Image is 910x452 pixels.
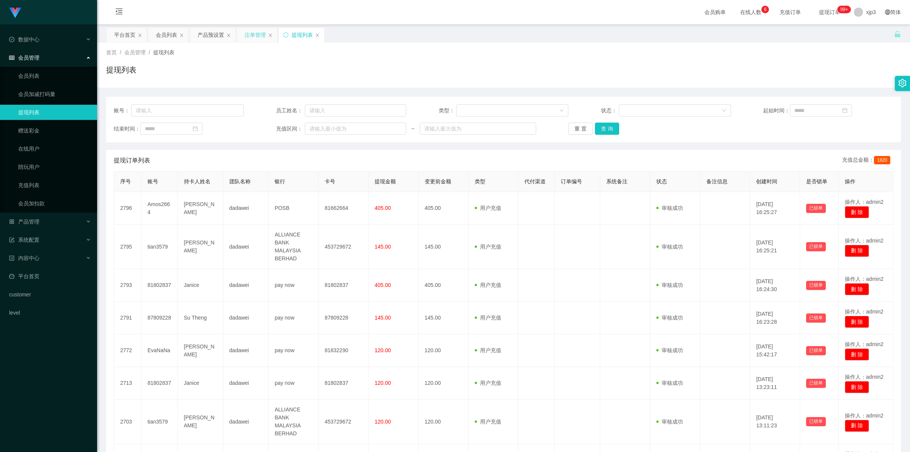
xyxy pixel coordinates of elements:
[806,417,826,426] button: 已锁单
[114,192,141,225] td: 2796
[656,178,667,184] span: 状态
[276,107,305,115] span: 员工姓名：
[223,400,269,444] td: dadawei
[656,282,683,288] span: 审核成功
[761,6,769,13] sup: 6
[406,125,420,133] span: ~
[318,367,369,400] td: 81802837
[885,9,890,15] i: 图标: global
[806,281,826,290] button: 已锁单
[315,33,320,38] i: 图标: close
[806,379,826,388] button: 已锁单
[325,178,335,184] span: 卡号
[475,419,501,425] span: 用户充值
[375,282,391,288] span: 405.00
[318,269,369,302] td: 81802837
[736,9,765,15] span: 在线人数
[722,108,726,113] i: 图标: down
[842,156,893,165] div: 充值总金额：
[845,276,883,282] span: 操作人：admin2
[106,64,136,76] h1: 提现列表
[419,192,469,225] td: 405.00
[114,28,135,42] div: 平台首页
[750,192,800,225] td: [DATE] 16:25:27
[806,346,826,355] button: 已锁单
[439,107,457,115] span: 类型：
[894,31,901,38] i: 图标: unlock
[305,104,406,117] input: 请输入
[750,302,800,334] td: [DATE] 16:23:28
[750,367,800,400] td: [DATE] 13:23:11
[223,334,269,367] td: dadawei
[845,178,855,184] span: 操作
[141,334,178,367] td: EvaNaNa
[268,302,318,334] td: pay now
[178,269,223,302] td: Janice
[18,178,91,193] a: 充值列表
[9,287,91,302] a: customer
[18,87,91,102] a: 会员加减打码量
[475,282,501,288] span: 用户充值
[283,32,289,38] i: 图标: sync
[149,49,150,55] span: /
[845,348,869,361] button: 删 除
[18,123,91,138] a: 赠送彩金
[114,269,141,302] td: 2793
[9,237,39,243] span: 系统配置
[845,206,869,218] button: 删 除
[9,219,39,225] span: 产品管理
[845,309,883,315] span: 操作人：admin2
[114,334,141,367] td: 2772
[874,156,890,164] span: 1820
[178,302,223,334] td: Su Theng
[178,400,223,444] td: [PERSON_NAME]
[806,178,827,184] span: 是否锁单
[475,178,485,184] span: 类型
[375,315,391,321] span: 145.00
[845,374,883,380] span: 操作人：admin2
[18,141,91,156] a: 在线用户
[318,400,369,444] td: 453729672
[375,380,391,386] span: 120.00
[184,178,210,184] span: 持卡人姓名
[656,244,683,250] span: 审核成功
[223,225,269,269] td: dadawei
[475,315,501,321] span: 用户充值
[601,107,619,115] span: 状态：
[178,192,223,225] td: [PERSON_NAME]
[114,107,131,115] span: 账号：
[425,178,451,184] span: 变更前金额
[845,381,869,393] button: 删 除
[9,8,21,18] img: logo.9652507e.png
[106,49,117,55] span: 首页
[475,347,501,353] span: 用户充值
[419,302,469,334] td: 145.00
[318,225,369,269] td: 453729672
[268,225,318,269] td: ALLIANCE BANK MALAYSIA BERHAD
[198,28,224,42] div: 产品预设置
[9,255,14,261] i: 图标: profile
[178,367,223,400] td: Janice
[141,192,178,225] td: Amos2664
[845,238,883,244] span: 操作人：admin2
[375,205,391,211] span: 405.00
[524,178,546,184] span: 代付渠道
[764,6,767,13] p: 6
[106,0,132,25] i: 图标: menu-fold
[141,367,178,400] td: 81802837
[156,28,177,42] div: 会员列表
[375,419,391,425] span: 120.00
[750,400,800,444] td: [DATE] 13:11:23
[898,79,907,87] i: 图标: setting
[9,269,91,284] a: 图标: dashboard平台首页
[656,380,683,386] span: 审核成功
[420,123,536,135] input: 请输入最大值为
[141,400,178,444] td: tian3579
[845,413,883,419] span: 操作人：admin2
[656,419,683,425] span: 审核成功
[223,192,269,225] td: dadawei
[595,123,619,135] button: 查 询
[806,204,826,213] button: 已锁单
[568,123,593,135] button: 重 置
[178,334,223,367] td: [PERSON_NAME]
